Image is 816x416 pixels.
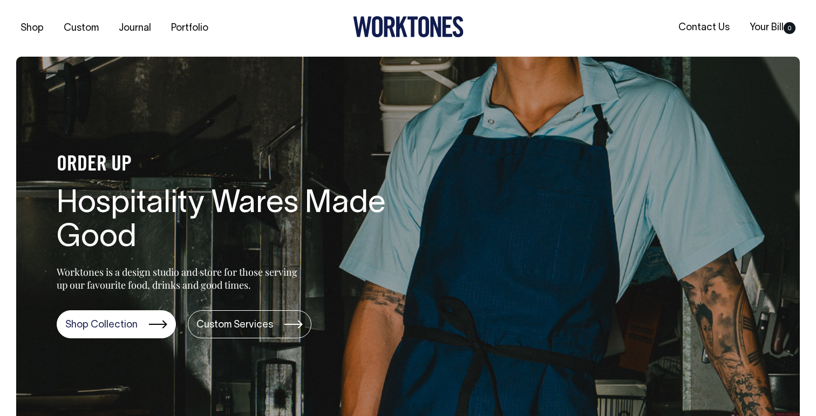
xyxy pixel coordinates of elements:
h1: Hospitality Wares Made Good [57,187,402,256]
a: Custom Services [188,310,311,338]
a: Shop [16,19,48,37]
a: Portfolio [167,19,213,37]
a: Custom [59,19,103,37]
a: Contact Us [674,19,734,37]
a: Journal [114,19,155,37]
a: Shop Collection [57,310,176,338]
a: Your Bill0 [745,19,800,37]
span: 0 [784,22,795,34]
h4: ORDER UP [57,154,402,176]
p: Worktones is a design studio and store for those serving up our favourite food, drinks and good t... [57,265,302,291]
